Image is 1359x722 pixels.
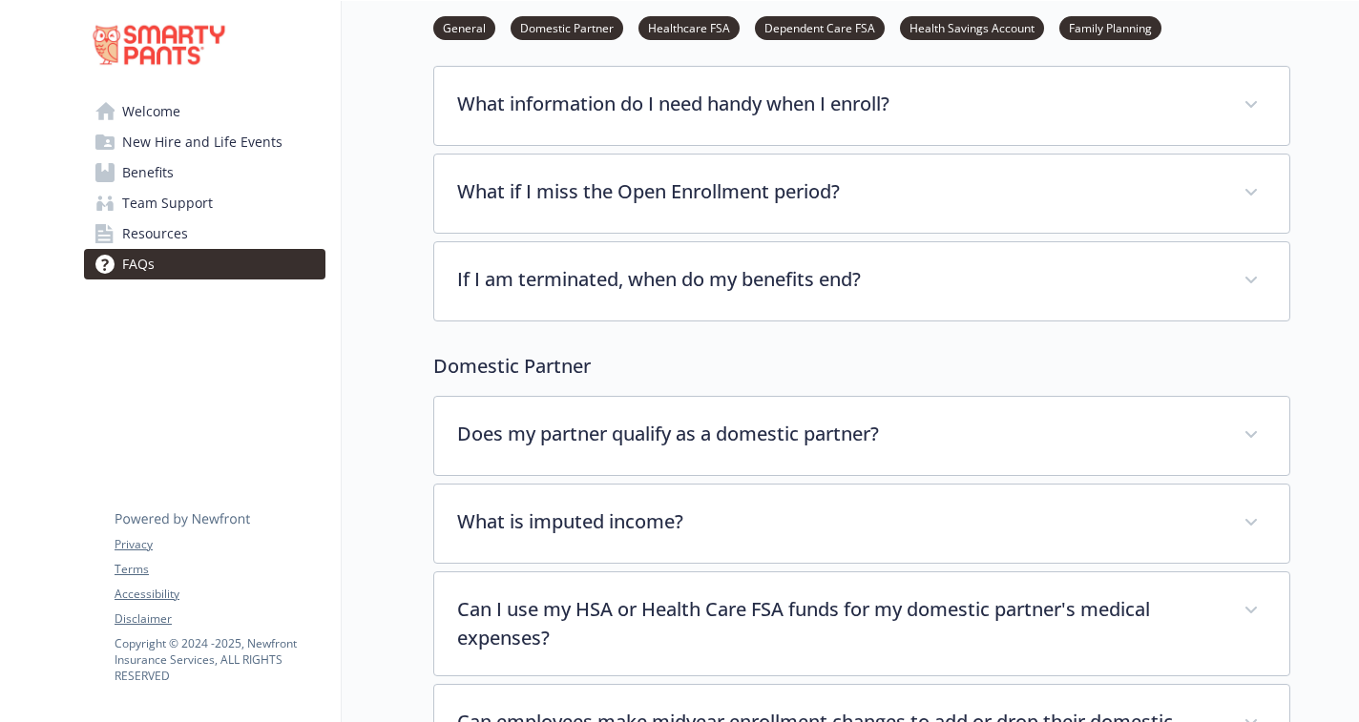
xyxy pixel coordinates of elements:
a: Terms [115,561,324,578]
a: Accessibility [115,586,324,603]
p: What information do I need handy when I enroll? [457,90,1221,118]
a: Resources [84,218,325,249]
span: Welcome [122,96,180,127]
span: New Hire and Life Events [122,127,282,157]
p: What is imputed income? [457,507,1221,536]
p: Does my partner qualify as a domestic partner? [457,420,1221,448]
a: Privacy [115,536,324,553]
div: Can I use my HSA or Health Care FSA funds for my domestic partner's medical expenses? [434,572,1289,675]
a: Benefits [84,157,325,188]
a: Family Planning [1059,18,1161,36]
div: What if I miss the Open Enrollment period? [434,155,1289,233]
a: Domestic Partner [511,18,623,36]
span: Benefits [122,157,174,188]
div: What information do I need handy when I enroll? [434,67,1289,145]
a: General [433,18,495,36]
a: Health Savings Account [900,18,1044,36]
p: Domestic Partner [433,352,1290,381]
a: Team Support [84,188,325,218]
a: Welcome [84,96,325,127]
a: Disclaimer [115,610,324,628]
div: If I am terminated, when do my benefits end? [434,242,1289,320]
div: What is imputed income? [434,485,1289,563]
span: Team Support [122,188,213,218]
a: FAQs [84,249,325,279]
p: What if I miss the Open Enrollment period? [457,177,1221,206]
p: If I am terminated, when do my benefits end? [457,265,1221,294]
span: FAQs [122,249,155,279]
span: Resources [122,218,188,249]
a: Healthcare FSA [638,18,740,36]
a: Dependent Care FSA [755,18,885,36]
a: New Hire and Life Events [84,127,325,157]
p: Copyright © 2024 - 2025 , Newfront Insurance Services, ALL RIGHTS RESERVED [115,635,324,684]
p: Can I use my HSA or Health Care FSA funds for my domestic partner's medical expenses? [457,595,1221,652]
div: Does my partner qualify as a domestic partner? [434,397,1289,475]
